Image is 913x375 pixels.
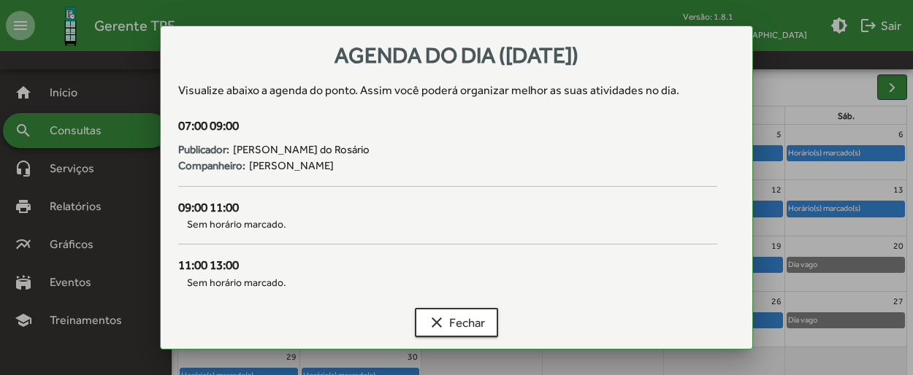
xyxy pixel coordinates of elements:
button: Fechar [415,308,498,337]
span: Sem horário marcado. [178,275,718,290]
div: 07:00 09:00 [178,117,718,136]
strong: Publicador: [178,142,229,158]
span: Sem horário marcado. [178,217,718,232]
div: 09:00 11:00 [178,198,718,217]
span: Fechar [428,309,485,336]
div: Visualize abaixo a agenda do ponto . Assim você poderá organizar melhor as suas atividades no dia. [178,82,736,99]
span: Agenda do dia ([DATE]) [335,42,578,68]
div: 11:00 13:00 [178,256,718,275]
span: [PERSON_NAME] do Rosário [233,142,370,158]
mat-icon: clear [428,314,446,331]
span: [PERSON_NAME] [249,158,334,174]
strong: Companheiro: [178,158,245,174]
